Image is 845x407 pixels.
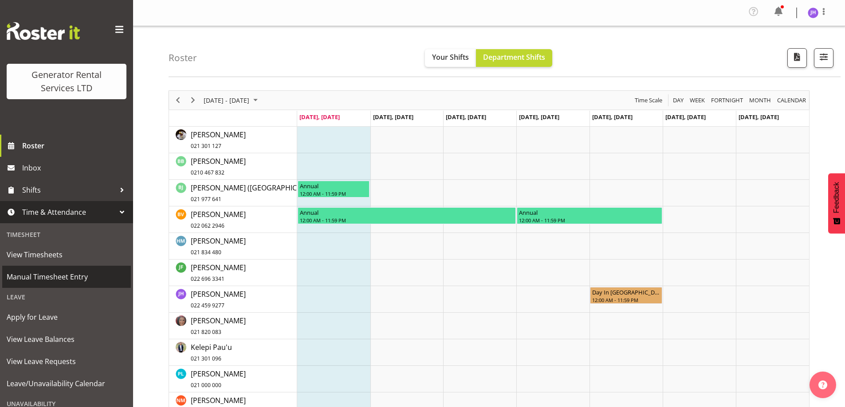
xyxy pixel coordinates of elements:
span: Feedback [833,182,841,213]
span: [PERSON_NAME] [191,156,246,177]
a: Apply for Leave [2,306,131,328]
span: [DATE], [DATE] [373,113,413,121]
div: Annual [519,208,660,217]
a: Manual Timesheet Entry [2,266,131,288]
div: Next [185,91,200,109]
div: Timesheet [2,225,131,244]
span: Manual Timesheet Entry [7,270,126,283]
span: 021 977 641 [191,195,221,203]
span: Inbox [22,161,129,174]
div: Annual [300,181,368,190]
td: Kelepi Pau'u resource [169,339,297,366]
span: 021 834 480 [191,248,221,256]
div: Annual [300,208,514,217]
button: Month [776,95,808,106]
button: Feedback - Show survey [828,173,845,233]
span: 021 820 083 [191,328,221,336]
span: Shifts [22,183,115,197]
div: Previous [170,91,185,109]
div: Brenton Vanzwol"s event - Annual Begin From Thursday, September 4, 2025 at 12:00:00 AM GMT+12:00 ... [517,207,662,224]
a: [PERSON_NAME]022 062 2946 [191,209,246,230]
span: 022 062 2946 [191,222,224,229]
div: 12:00 AM - 11:59 PM [300,190,368,197]
span: Month [748,95,772,106]
span: 021 000 000 [191,381,221,389]
span: [DATE], [DATE] [519,113,559,121]
a: Leave/Unavailability Calendar [2,372,131,395]
div: 12:00 AM - 11:59 PM [519,217,660,224]
a: [PERSON_NAME]022 459 9277 [191,289,246,310]
a: [PERSON_NAME]022 696 3341 [191,262,246,283]
span: View Leave Balances [7,333,126,346]
h4: Roster [169,53,197,63]
span: [DATE], [DATE] [299,113,340,121]
a: View Leave Requests [2,350,131,372]
td: Brenton Vanzwol resource [169,206,297,233]
div: Generator Rental Services LTD [16,68,118,95]
span: 021 301 127 [191,142,221,150]
span: Your Shifts [432,52,469,62]
span: Time Scale [634,95,663,106]
button: Timeline Day [672,95,685,106]
span: 022 696 3341 [191,275,224,283]
td: Jack Ford resource [169,260,297,286]
a: View Leave Balances [2,328,131,350]
span: calendar [776,95,807,106]
button: Filter Shifts [814,48,833,68]
span: Fortnight [710,95,744,106]
span: View Leave Requests [7,355,126,368]
span: [PERSON_NAME] [191,369,246,389]
div: 12:00 AM - 11:59 PM [300,217,514,224]
span: Apply for Leave [7,310,126,324]
a: [PERSON_NAME]021 301 127 [191,129,246,151]
img: help-xxl-2.png [818,380,827,389]
div: Brendan (Paris) Jordan"s event - Annual Begin From Monday, September 1, 2025 at 12:00:00 AM GMT+1... [298,181,370,198]
span: [DATE], [DATE] [665,113,706,121]
td: Katherine Lothian resource [169,313,297,339]
button: Your Shifts [425,49,476,67]
span: 021 301 096 [191,355,221,362]
a: View Timesheets [2,244,131,266]
img: james-hilhorst5206.jpg [808,8,818,18]
span: Department Shifts [483,52,545,62]
span: 022 459 9277 [191,302,224,309]
button: Timeline Week [688,95,707,106]
span: [PERSON_NAME] [191,289,246,310]
span: [PERSON_NAME] [191,263,246,283]
span: [PERSON_NAME] [191,316,246,336]
span: Kelepi Pau'u [191,342,232,363]
span: Leave/Unavailability Calendar [7,377,126,390]
a: [PERSON_NAME]021 000 000 [191,368,246,390]
button: September 01 - 07, 2025 [202,95,262,106]
span: [DATE], [DATE] [592,113,633,121]
span: Roster [22,139,129,152]
div: Brenton Vanzwol"s event - Annual Begin From Monday, September 1, 2025 at 12:00:00 AM GMT+12:00 En... [298,207,516,224]
span: [DATE] - [DATE] [203,95,250,106]
span: Day [672,95,684,106]
td: Andrew Crenfeldt resource [169,127,297,153]
button: Next [187,95,199,106]
span: [PERSON_NAME] [191,209,246,230]
button: Fortnight [710,95,745,106]
a: Kelepi Pau'u021 301 096 [191,342,232,363]
span: View Timesheets [7,248,126,261]
button: Department Shifts [476,49,552,67]
div: James Hilhorst"s event - Day In Lieu Begin From Friday, September 5, 2025 at 12:00:00 AM GMT+12:0... [590,287,662,304]
span: [PERSON_NAME] ([GEOGRAPHIC_DATA]) Jordan [191,183,346,203]
span: [DATE], [DATE] [446,113,486,121]
td: Hamish MacMillan resource [169,233,297,260]
span: [DATE], [DATE] [739,113,779,121]
button: Time Scale [633,95,664,106]
span: [PERSON_NAME] [191,130,246,150]
a: [PERSON_NAME] ([GEOGRAPHIC_DATA]) Jordan021 977 641 [191,182,346,204]
button: Timeline Month [748,95,773,106]
td: James Hilhorst resource [169,286,297,313]
span: [PERSON_NAME] [191,236,246,256]
td: Lile Srsa resource [169,366,297,392]
span: 0210 467 832 [191,169,224,176]
button: Download a PDF of the roster according to the set date range. [787,48,807,68]
span: Week [689,95,706,106]
span: Time & Attendance [22,205,115,219]
a: [PERSON_NAME]021 820 083 [191,315,246,337]
div: Leave [2,288,131,306]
